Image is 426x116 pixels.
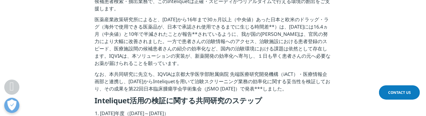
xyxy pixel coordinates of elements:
[379,85,420,100] a: Contact Us
[95,70,331,96] p: なお、本共同研究に先立ち、IQVIAは京都大学医学部附属病院 先端医療研究開発機構（iACT）・医療情報企画部と連携し、[DATE]からInteliquetを用いて治験スクリーニング業務の効率化...
[388,90,411,95] span: Contact Us
[95,16,331,70] p: 医薬産業政策研究所によると、[DATE]から16年まで30ヵ月以上（中央値）あった日本と欧米のドラッグ・ラグ（海外で使用できる医薬品が、日本で承認され使用できるまでに生じる時間差**）は、[DA...
[95,96,331,110] h5: Inteliquet活用の検証に関する共同研究のステップ
[4,98,19,113] button: 優先設定センターを開く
